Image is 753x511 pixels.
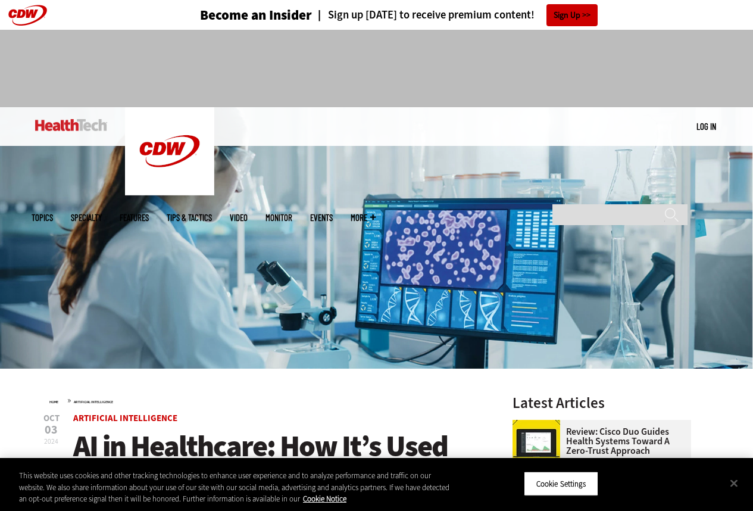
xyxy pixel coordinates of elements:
[125,186,214,198] a: CDW
[513,420,566,429] a: Cisco Duo
[721,470,747,496] button: Close
[513,427,684,456] a: Review: Cisco Duo Guides Health Systems Toward a Zero-Trust Approach
[43,424,60,436] span: 03
[155,8,312,22] a: Become an Insider
[524,471,598,496] button: Cookie Settings
[125,107,214,195] img: Home
[44,437,58,446] span: 2024
[71,213,102,222] span: Specialty
[74,400,113,404] a: Artificial Intelligence
[73,412,177,424] a: Artificial Intelligence
[513,395,691,410] h3: Latest Articles
[351,213,376,222] span: More
[19,470,452,505] div: This website uses cookies and other tracking technologies to enhance user experience and to analy...
[200,8,312,22] h3: Become an Insider
[120,213,149,222] a: Features
[49,400,58,404] a: Home
[513,420,560,468] img: Cisco Duo
[160,42,593,95] iframe: advertisement
[32,213,53,222] span: Topics
[265,213,292,222] a: MonITor
[73,426,448,498] span: AI in Healthcare: How It’s Used and Future Use Cases
[696,120,716,133] div: User menu
[230,213,248,222] a: Video
[546,4,598,26] a: Sign Up
[696,121,716,132] a: Log in
[49,395,482,405] div: »
[310,213,333,222] a: Events
[303,494,346,504] a: More information about your privacy
[167,213,212,222] a: Tips & Tactics
[312,10,535,21] a: Sign up [DATE] to receive premium content!
[43,414,60,423] span: Oct
[35,119,107,131] img: Home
